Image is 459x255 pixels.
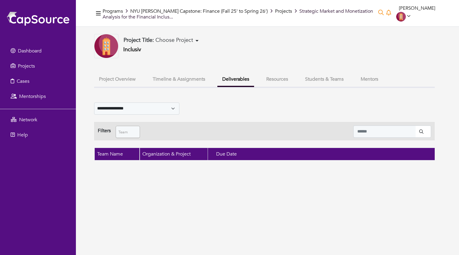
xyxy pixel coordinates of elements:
[94,73,141,86] button: Project Overview
[94,148,140,160] th: Team Name
[103,8,373,20] span: Strategic Market and Monetization Analysis for the Financial Inclus...
[124,36,154,44] b: Project Title:
[399,5,435,11] span: [PERSON_NAME]
[2,75,74,87] a: Cases
[94,34,118,58] img: Company-Icon-7f8a26afd1715722aa5ae9dc11300c11ceeb4d32eda0db0d61c21d11b95ecac6.png
[98,128,111,134] h4: Filters
[300,73,348,86] button: Students & Teams
[396,12,406,22] img: Company-Icon-7f8a26afd1715722aa5ae9dc11300c11ceeb4d32eda0db0d61c21d11b95ecac6.png
[130,8,268,15] a: NYU [PERSON_NAME] Capstone: Finance (Fall 25' to Spring 26')
[123,46,141,53] a: Inclusiv
[94,102,179,115] select: Team Deliverables
[2,129,74,141] a: Help
[140,148,208,160] th: Organization & Project
[2,114,74,126] a: Network
[217,73,254,87] button: Deliverables
[148,73,210,86] button: Timeline & Assignments
[118,126,132,138] span: Team
[19,116,37,123] span: Network
[6,11,70,26] img: cap_logo.png
[356,73,383,86] button: Mentors
[2,45,74,57] a: Dashboard
[18,48,42,54] span: Dashboard
[2,90,74,102] a: Mentorships
[155,36,193,44] span: Choose Project
[19,93,46,100] span: Mentorships
[396,5,438,19] a: [PERSON_NAME]
[275,8,292,15] a: Projects
[261,73,293,86] button: Resources
[17,132,28,138] span: Help
[18,63,35,69] span: Projects
[17,78,29,85] span: Cases
[2,60,74,72] a: Projects
[122,37,200,44] button: Project Title: Choose Project
[103,8,123,15] a: Programs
